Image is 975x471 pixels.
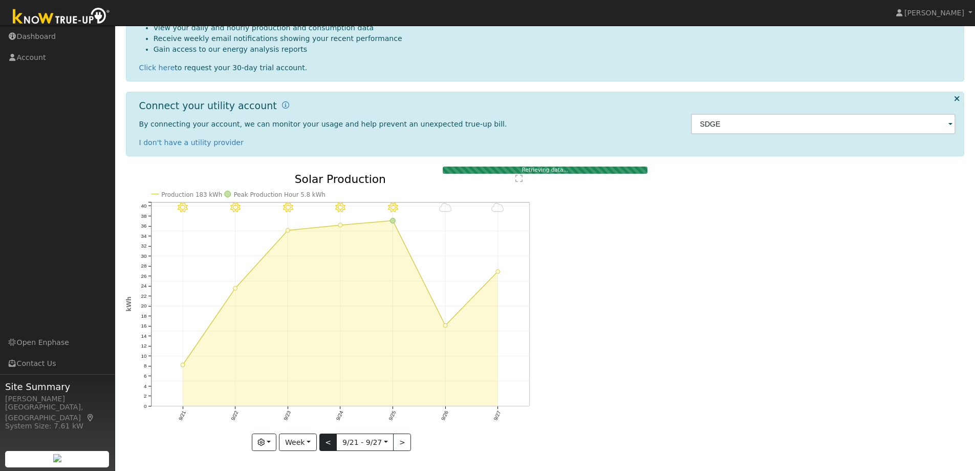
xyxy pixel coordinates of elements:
[141,253,147,259] text: 30
[233,286,237,291] circle: onclick=""
[141,333,147,339] text: 14
[443,167,647,174] div: Retrieving data...
[338,223,342,227] circle: onclick=""
[139,64,175,72] a: Click here
[286,228,290,232] circle: onclick=""
[141,293,146,299] text: 22
[516,174,523,182] text: 
[141,353,147,359] text: 10
[439,202,452,213] i: 9/26 - Cloudy
[230,202,240,213] i: 9/22 - Clear
[230,410,239,421] text: 9/22
[141,283,147,289] text: 24
[86,414,95,422] a: Map
[5,380,110,394] span: Site Summary
[141,213,147,219] text: 38
[388,202,398,213] i: 9/25 - Clear
[391,218,396,223] circle: onclick=""
[8,6,115,29] img: Know True-Up
[161,191,222,198] text: Production 183 kWh
[5,402,110,423] div: [GEOGRAPHIC_DATA], [GEOGRAPHIC_DATA]
[393,434,411,451] button: >
[335,410,344,422] text: 9/24
[144,403,147,409] text: 0
[154,23,956,33] li: View your daily and hourly production and consumption data
[144,363,147,369] text: 8
[440,410,449,422] text: 9/26
[904,9,964,17] span: [PERSON_NAME]
[177,410,186,422] text: 9/21
[443,323,447,327] circle: onclick=""
[141,223,147,229] text: 36
[691,114,956,134] input: Select a Utility
[144,383,147,389] text: 4
[336,434,394,451] button: 9/21 - 9/27
[283,202,292,213] i: 9/23 - Clear
[181,363,185,367] circle: onclick=""
[141,313,147,319] text: 18
[5,421,110,432] div: System Size: 7.61 kW
[319,434,337,451] button: <
[125,297,132,312] text: kWh
[141,203,147,209] text: 40
[144,393,147,399] text: 2
[335,202,345,213] i: 9/24 - Clear
[141,303,147,309] text: 20
[493,410,502,421] text: 9/27
[154,44,956,55] li: Gain access to our energy analysis reports
[492,202,505,213] i: 9/27 - Cloudy
[139,120,507,128] span: By connecting your account, we can monitor your usage and help prevent an unexpected true-up bill.
[233,191,325,198] text: Peak Production Hour 5.8 kWh
[279,434,316,451] button: Week
[139,100,277,112] h1: Connect your utility account
[144,373,147,379] text: 6
[141,343,146,349] text: 12
[387,410,397,422] text: 9/25
[141,233,147,239] text: 34
[154,33,956,44] li: Receive weekly email notifications showing your recent performance
[139,63,956,73] div: to request your 30-day trial account.
[496,270,500,274] circle: onclick=""
[295,173,386,186] text: Solar Production
[141,273,147,279] text: 26
[283,410,292,422] text: 9/23
[5,394,110,404] div: [PERSON_NAME]
[139,138,244,147] a: I don't have a utility provider
[141,243,146,249] text: 32
[53,454,61,462] img: retrieve
[141,263,147,269] text: 28
[141,323,147,329] text: 16
[178,202,187,213] i: 9/21 - Clear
